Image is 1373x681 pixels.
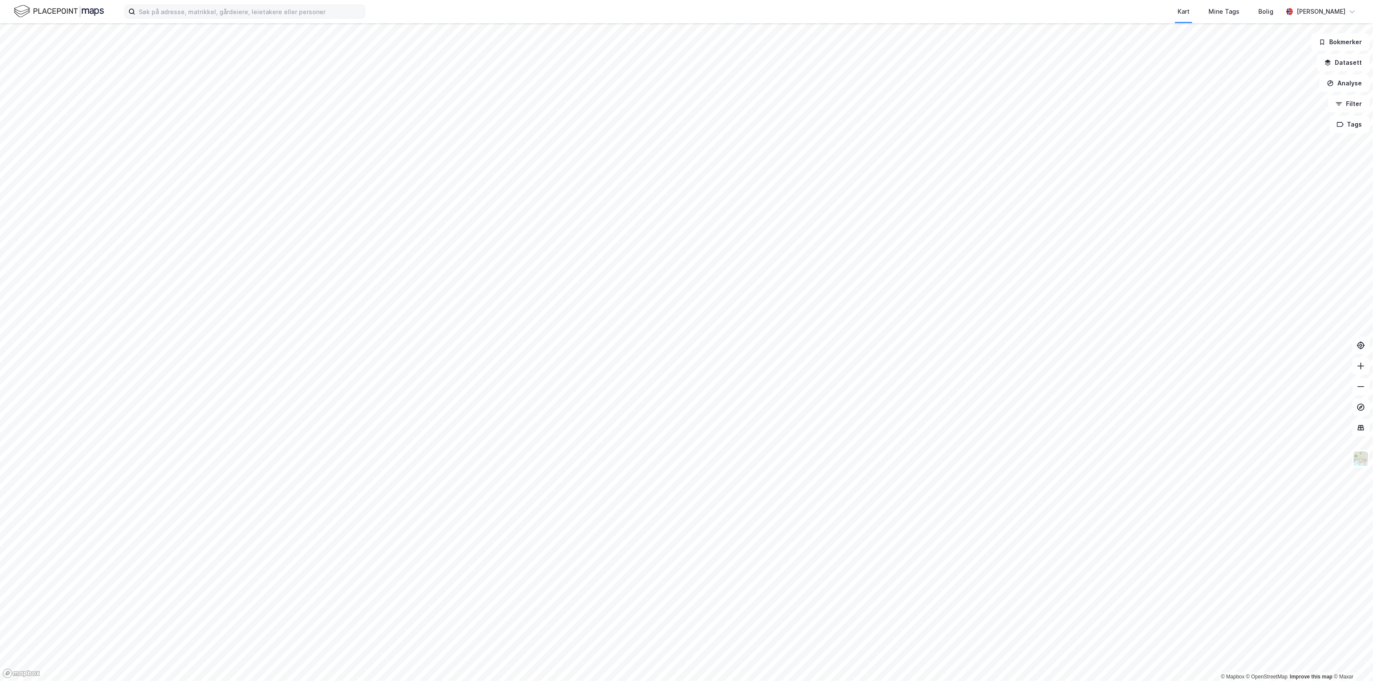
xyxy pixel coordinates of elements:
[1330,640,1373,681] iframe: Chat Widget
[135,5,365,18] input: Søk på adresse, matrikkel, gårdeiere, leietakere eller personer
[14,4,104,19] img: logo.f888ab2527a4732fd821a326f86c7f29.svg
[1258,6,1273,17] div: Bolig
[1209,6,1239,17] div: Mine Tags
[1178,6,1190,17] div: Kart
[1297,6,1346,17] div: [PERSON_NAME]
